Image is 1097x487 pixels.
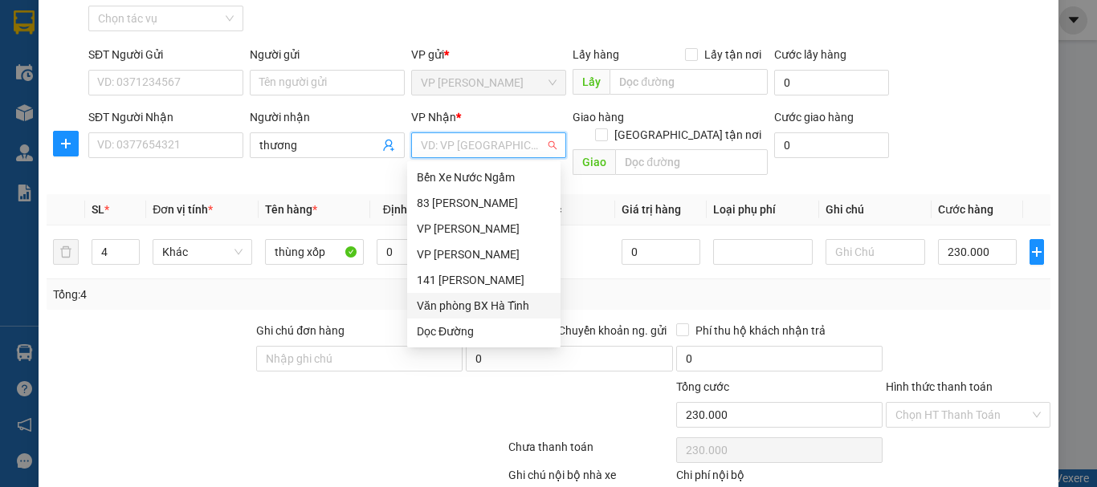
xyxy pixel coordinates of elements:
[382,139,395,152] span: user-add
[421,71,557,95] span: VP Ngọc Hồi
[407,267,561,293] div: 141 Hà Huy Tập
[407,319,561,344] div: Dọc Đường
[407,241,561,267] div: VP Ngọc Hồi
[938,203,993,216] span: Cước hàng
[676,380,729,393] span: Tổng cước
[256,346,463,371] input: Ghi chú đơn hàng
[383,203,440,216] span: Định lượng
[826,239,925,265] input: Ghi Chú
[1030,246,1043,258] span: plus
[250,108,405,126] div: Người nhận
[610,69,768,95] input: Dọc đường
[698,46,768,63] span: Lấy tận nơi
[689,322,832,339] span: Phí thu hộ khách nhận trả
[88,46,243,63] div: SĐT Người Gửi
[608,126,768,144] span: [GEOGRAPHIC_DATA] tận nơi
[417,297,551,315] div: Văn phòng BX Hà Tĩnh
[573,149,615,175] span: Giao
[774,111,854,124] label: Cước giao hàng
[886,380,993,393] label: Hình thức thanh toán
[265,239,365,265] input: VD: Bàn, Ghế
[250,46,405,63] div: Người gửi
[53,286,425,303] div: Tổng: 4
[622,203,681,216] span: Giá trị hàng
[774,48,846,61] label: Cước lấy hàng
[265,203,317,216] span: Tên hàng
[774,132,889,158] input: Cước giao hàng
[774,70,889,95] input: Cước lấy hàng
[54,137,78,150] span: plus
[507,438,675,466] div: Chưa thanh toán
[552,322,673,339] span: Chuyển khoản ng. gửi
[615,149,768,175] input: Dọc đường
[573,48,619,61] span: Lấy hàng
[573,69,610,95] span: Lấy
[153,203,213,216] span: Đơn vị tính
[417,323,551,340] div: Dọc Đường
[573,111,624,124] span: Giao hàng
[92,203,104,216] span: SL
[411,111,456,124] span: VP Nhận
[407,293,561,319] div: Văn phòng BX Hà Tĩnh
[622,239,700,265] input: 0
[88,108,243,126] div: SĐT Người Nhận
[1030,239,1044,265] button: plus
[411,46,566,63] div: VP gửi
[407,190,561,216] div: 83 Nguyễn Hoàng
[256,324,345,337] label: Ghi chú đơn hàng
[407,216,561,241] div: VP Hà Tĩnh
[417,246,551,263] div: VP [PERSON_NAME]
[819,194,932,225] th: Ghi chú
[162,240,243,264] span: Khác
[707,194,819,225] th: Loại phụ phí
[53,131,79,156] button: plus
[417,194,551,212] div: 83 [PERSON_NAME]
[417,168,551,186] div: Bến Xe Nước Ngầm
[411,160,566,178] div: Văn phòng không hợp lệ
[407,164,561,190] div: Bến Xe Nước Ngầm
[417,220,551,237] div: VP [PERSON_NAME]
[53,239,79,265] button: delete
[417,271,551,289] div: 141 [PERSON_NAME]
